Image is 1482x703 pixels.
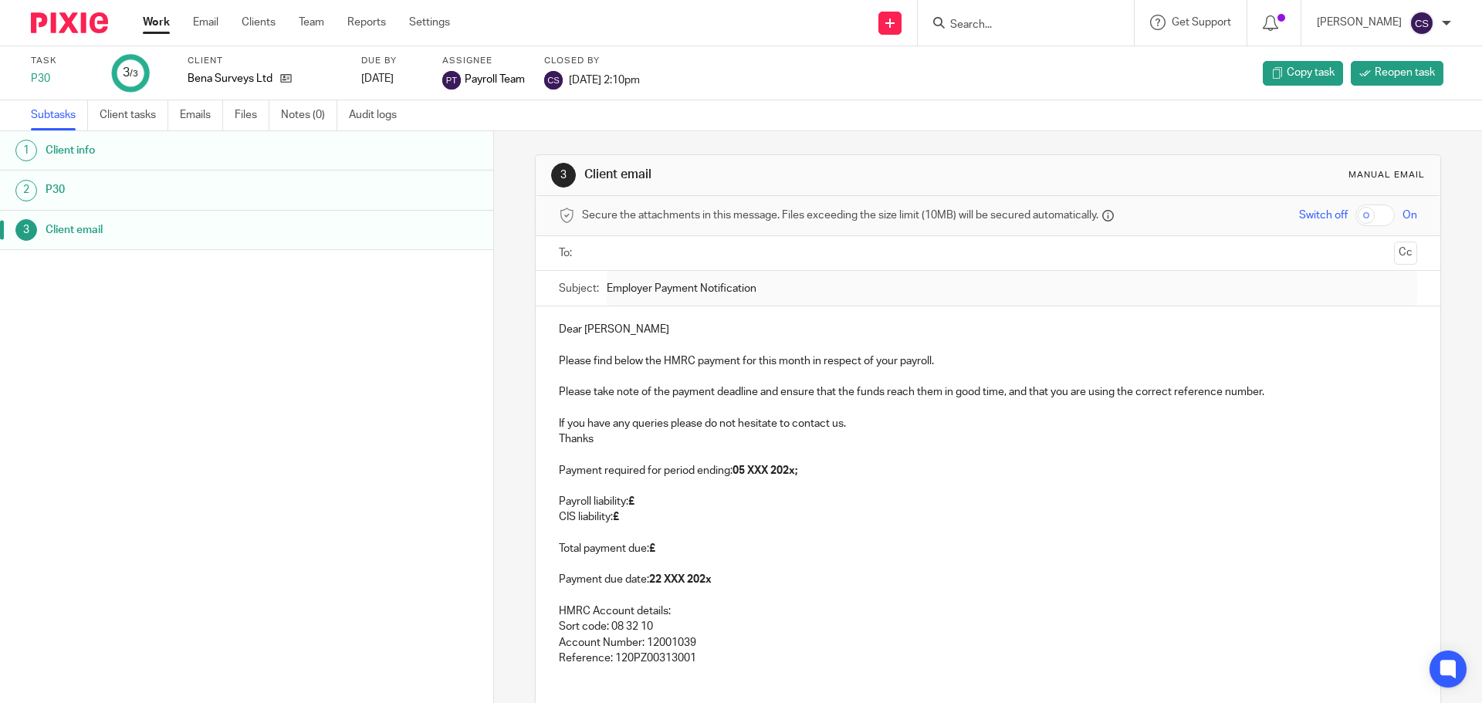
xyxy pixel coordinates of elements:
[628,496,634,507] strong: £
[613,512,619,522] strong: £
[551,163,576,188] div: 3
[188,71,272,86] p: Bena Surveys Ltd
[559,384,1416,400] p: Please take note of the payment deadline and ensure that the funds reach them in good time, and t...
[46,139,334,162] h1: Client info
[15,180,37,201] div: 2
[130,69,138,78] small: /3
[1375,65,1435,80] span: Reopen task
[242,15,276,30] a: Clients
[361,55,423,67] label: Due by
[569,74,640,85] span: [DATE] 2:10pm
[100,100,168,130] a: Client tasks
[15,219,37,241] div: 3
[1402,208,1417,223] span: On
[582,208,1098,223] span: Secure the attachments in this message. Files exceeding the size limit (10MB) will be secured aut...
[1317,15,1402,30] p: [PERSON_NAME]
[442,55,525,67] label: Assignee
[559,245,576,261] label: To:
[299,15,324,30] a: Team
[559,494,1416,509] p: Payroll liability:
[1263,61,1343,86] a: Copy task
[949,19,1088,32] input: Search
[31,55,93,67] label: Task
[1351,61,1443,86] a: Reopen task
[559,463,1416,478] p: Payment required for period ending:
[235,100,269,130] a: Files
[409,15,450,30] a: Settings
[649,543,655,554] strong: £
[46,218,334,242] h1: Client email
[559,651,1416,666] p: Reference: 120PZ00313001
[559,353,1416,369] p: Please find below the HMRC payment for this month in respect of your payroll.
[559,541,1416,556] p: Total payment due:
[1287,65,1335,80] span: Copy task
[1409,11,1434,35] img: svg%3E
[349,100,408,130] a: Audit logs
[188,55,342,67] label: Client
[1348,169,1425,181] div: Manual email
[143,15,170,30] a: Work
[559,416,1416,431] p: If you have any queries please do not hesitate to contact us.
[1394,242,1417,265] button: Cc
[193,15,218,30] a: Email
[559,281,599,296] label: Subject:
[559,431,1416,447] p: Thanks
[733,465,797,476] strong: 05 XXX 202x;
[649,574,712,585] strong: 22 XXX 202x
[31,100,88,130] a: Subtasks
[465,72,525,87] span: Payroll Team
[46,178,334,201] h1: P30
[442,71,461,90] img: svg%3E
[31,12,108,33] img: Pixie
[559,619,1416,634] p: Sort code: 08 32 10
[584,167,1021,183] h1: Client email
[559,603,1416,619] p: HMRC Account details:
[544,55,640,67] label: Closed by
[559,635,1416,651] p: Account Number: 12001039
[559,322,1416,337] p: Dear [PERSON_NAME]
[347,15,386,30] a: Reports
[15,140,37,161] div: 1
[559,509,1416,525] p: CIS liability:
[31,71,93,86] div: P30
[281,100,337,130] a: Notes (0)
[544,71,563,90] img: svg%3E
[123,64,138,82] div: 3
[1172,17,1231,28] span: Get Support
[559,572,1416,587] p: Payment due date:
[1299,208,1348,223] span: Switch off
[361,71,423,86] div: [DATE]
[180,100,223,130] a: Emails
